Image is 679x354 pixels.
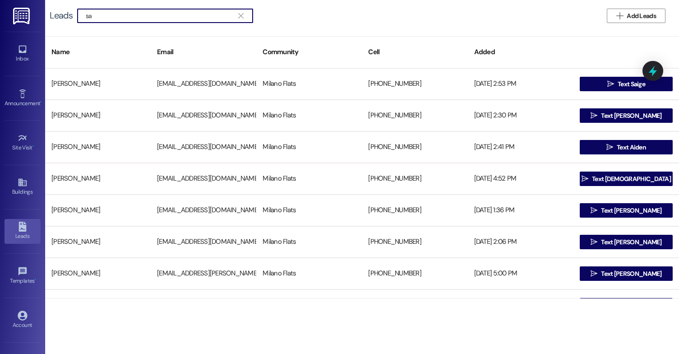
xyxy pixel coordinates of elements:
div: [PERSON_NAME] [45,170,151,188]
i:  [591,238,597,246]
button: Text [PERSON_NAME] [580,298,673,312]
button: Text Aiden [580,140,673,154]
div: Milano Flats [256,107,362,125]
div: [EMAIL_ADDRESS][DOMAIN_NAME] [151,233,256,251]
div: [PHONE_NUMBER] [362,75,467,93]
a: Buildings [5,175,41,199]
div: Community [256,41,362,63]
div: [PHONE_NUMBER] [362,201,467,219]
div: [DATE] 4:52 PM [468,170,573,188]
div: [EMAIL_ADDRESS][DOMAIN_NAME] [151,170,256,188]
span: Text [PERSON_NAME] [601,238,661,247]
div: Milano Flats [256,233,362,251]
button: Text [PERSON_NAME] [580,266,673,281]
i:  [591,207,597,214]
div: Cell [362,41,467,63]
i:  [238,12,243,19]
div: [PHONE_NUMBER] [362,233,467,251]
i:  [607,80,614,88]
div: Milano Flats [256,170,362,188]
div: Milano Flats [256,296,362,314]
div: [DATE] 2:41 PM [468,138,573,156]
button: Text Saige [580,77,673,91]
i:  [582,175,588,182]
span: Add Leads [627,11,656,21]
div: [PERSON_NAME] [45,201,151,219]
div: Milano Flats [256,75,362,93]
a: Templates • [5,264,41,288]
div: [DATE] 1:36 PM [468,201,573,219]
span: Text Aiden [617,143,646,152]
div: [EMAIL_ADDRESS][DOMAIN_NAME] [151,138,256,156]
div: [DATE] 2:53 PM [468,75,573,93]
span: Text Saige [618,79,645,89]
div: [PHONE_NUMBER] [362,138,467,156]
div: [DATE] 2:30 PM [468,107,573,125]
div: [PERSON_NAME] [45,138,151,156]
span: • [40,99,42,105]
div: [PERSON_NAME] [45,265,151,283]
div: [PERSON_NAME] [45,233,151,251]
span: Text [DEMOGRAPHIC_DATA] [592,174,671,184]
div: [PHONE_NUMBER] [362,170,467,188]
div: Leads [50,11,73,20]
div: [EMAIL_ADDRESS][PERSON_NAME][DOMAIN_NAME] [151,265,256,283]
button: Add Leads [607,9,665,23]
span: Text [PERSON_NAME] [601,269,661,279]
a: Site Visit • [5,130,41,155]
div: [DATE] 2:06 PM [468,233,573,251]
div: [DATE] 5:08 AM [468,296,573,314]
div: [PHONE_NUMBER] [362,296,467,314]
i:  [606,144,613,151]
div: Email [151,41,256,63]
i:  [616,12,623,19]
div: [PERSON_NAME] [45,296,151,314]
span: • [35,276,36,283]
button: Text [PERSON_NAME] [580,203,673,218]
div: [DATE] 5:00 PM [468,265,573,283]
div: Name [45,41,151,63]
button: Text [PERSON_NAME] [580,108,673,123]
i:  [591,112,597,119]
div: Added [468,41,573,63]
a: Inbox [5,42,41,66]
div: [PERSON_NAME] [45,107,151,125]
a: Account [5,308,41,332]
div: [PHONE_NUMBER] [362,107,467,125]
div: Milano Flats [256,265,362,283]
button: Text [PERSON_NAME] [580,235,673,249]
span: Text [PERSON_NAME] [601,111,661,121]
div: Milano Flats [256,201,362,219]
div: [PHONE_NUMBER] [362,265,467,283]
div: Milano Flats [256,138,362,156]
div: [PERSON_NAME] [45,75,151,93]
button: Text [DEMOGRAPHIC_DATA] [580,172,673,186]
div: [EMAIL_ADDRESS][DOMAIN_NAME] [151,296,256,314]
span: Text [PERSON_NAME] [601,206,661,215]
i:  [591,270,597,277]
span: • [32,143,34,149]
a: Leads [5,219,41,243]
div: [EMAIL_ADDRESS][DOMAIN_NAME] [151,201,256,219]
div: [EMAIL_ADDRESS][DOMAIN_NAME] [151,75,256,93]
img: ResiDesk Logo [13,8,32,24]
button: Clear text [234,9,248,23]
div: [EMAIL_ADDRESS][DOMAIN_NAME] [151,107,256,125]
input: Search name/email/community (quotes for exact match e.g. "John Smith") [86,9,234,22]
